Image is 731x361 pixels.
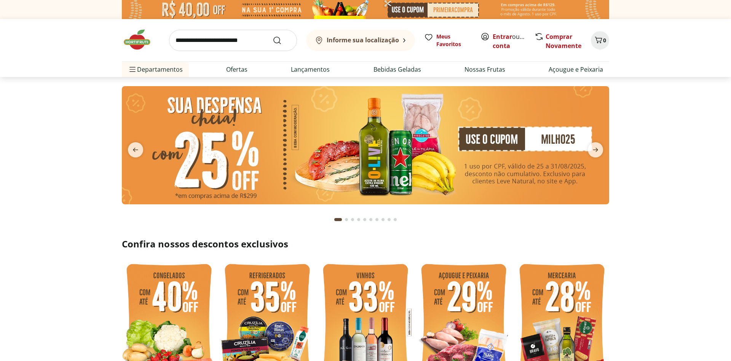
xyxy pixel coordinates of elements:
button: Go to page 9 from fs-carousel [386,210,392,229]
button: Informe sua localização [306,30,415,51]
a: Comprar Novamente [546,32,581,50]
button: Go to page 2 from fs-carousel [343,210,350,229]
span: ou [493,32,527,50]
button: previous [122,142,149,157]
span: Meus Favoritos [436,33,471,48]
button: Carrinho [591,31,609,50]
button: Go to page 6 from fs-carousel [368,210,374,229]
a: Bebidas Geladas [373,65,421,74]
a: Entrar [493,32,512,41]
a: Ofertas [226,65,247,74]
button: Go to page 10 from fs-carousel [392,210,398,229]
a: Açougue e Peixaria [549,65,603,74]
button: Submit Search [273,36,291,45]
a: Lançamentos [291,65,330,74]
h2: Confira nossos descontos exclusivos [122,238,609,250]
button: Go to page 5 from fs-carousel [362,210,368,229]
button: Go to page 3 from fs-carousel [350,210,356,229]
b: Informe sua localização [327,36,399,44]
img: cupom [122,86,609,204]
button: Go to page 4 from fs-carousel [356,210,362,229]
a: Criar conta [493,32,535,50]
button: Current page from fs-carousel [333,210,343,229]
button: Go to page 8 from fs-carousel [380,210,386,229]
button: next [582,142,609,157]
button: Go to page 7 from fs-carousel [374,210,380,229]
a: Meus Favoritos [424,33,471,48]
span: 0 [603,37,606,44]
button: Menu [128,60,137,79]
input: search [169,30,297,51]
a: Nossas Frutas [464,65,505,74]
img: Hortifruti [122,28,160,51]
span: Departamentos [128,60,183,79]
